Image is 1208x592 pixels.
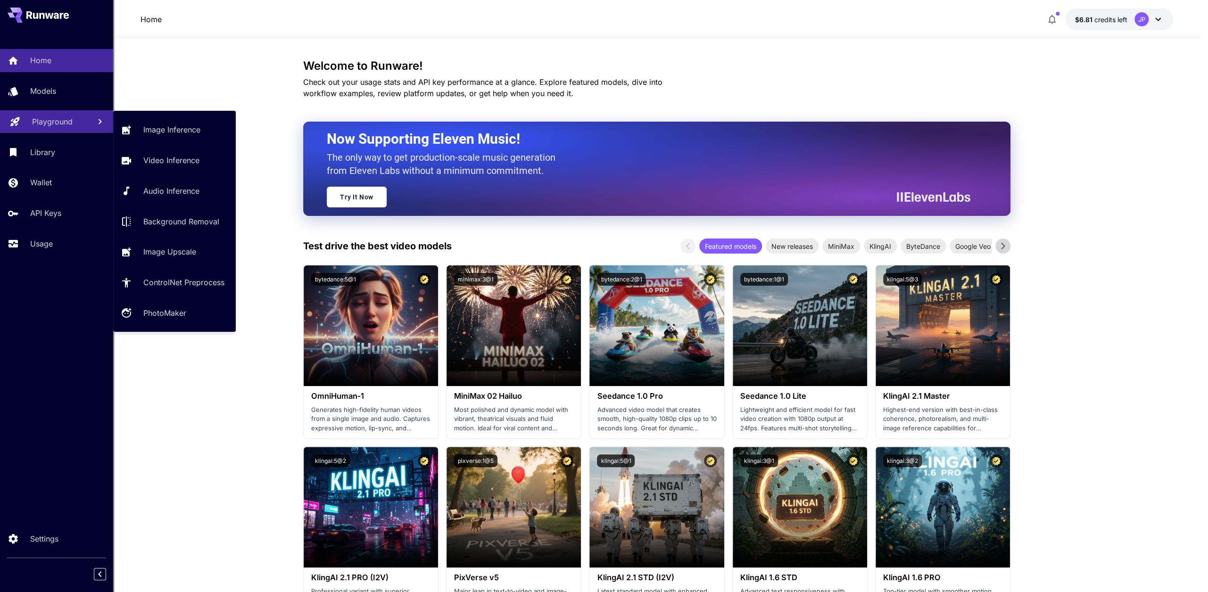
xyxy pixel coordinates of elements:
nav: breadcrumb [141,14,162,25]
span: KlingAI [864,241,897,251]
p: Library [30,147,55,158]
a: PhotoMaker [113,302,236,325]
p: Models [30,85,56,97]
h3: KlingAI 2.1 Master [883,392,1002,401]
button: Certified Model – Vetted for best performance and includes a commercial license. [418,273,430,286]
button: $6.80877 [1065,8,1173,30]
h2: Now Supporting Eleven Music! [327,130,963,148]
a: Image Inference [113,118,236,141]
span: Check out your usage stats and API key performance at a glance. Explore featured models, dive int... [303,77,662,98]
img: alt [447,265,581,386]
h3: Welcome to Runware! [303,59,1010,73]
img: alt [733,447,867,567]
p: Usage [30,238,53,249]
h3: KlingAI 2.1 STD (I2V) [597,573,716,582]
h3: PixVerse v5 [454,573,573,582]
p: Home [30,55,51,66]
p: Test drive the best video models [303,239,452,253]
button: klingai:5@2 [311,454,350,467]
h3: MiniMax 02 Hailuo [454,392,573,401]
button: Certified Model – Vetted for best performance and includes a commercial license. [990,454,1002,467]
p: Wallet [30,177,52,188]
span: New releases [766,241,819,251]
div: JP [1134,12,1149,26]
button: bytedance:1@1 [740,273,788,286]
p: Image Inference [143,124,200,135]
img: alt [447,447,581,567]
h3: Seedance 1.0 Lite [740,392,860,401]
span: Featured models [699,241,762,251]
button: klingai:5@1 [597,454,635,467]
button: bytedance:2@1 [597,273,645,286]
img: alt [304,265,438,386]
button: minimax:3@1 [454,273,497,286]
p: Advanced video model that creates smooth, high-quality 1080p clips up to 10 seconds long. Great f... [597,405,716,433]
p: Image Upscale [143,246,196,257]
button: Certified Model – Vetted for best performance and includes a commercial license. [418,454,430,467]
button: Collapse sidebar [94,568,106,580]
a: Try It Now [327,187,387,207]
p: Playground [32,116,73,127]
p: Generates high-fidelity human videos from a single image and audio. Captures expressive motion, l... [311,405,430,433]
h3: Seedance 1.0 Pro [597,392,716,401]
span: $6.81 [1075,16,1094,24]
p: Background Removal [143,216,219,227]
p: API Keys [30,207,61,219]
p: Audio Inference [143,185,199,197]
span: ByteDance [901,241,946,251]
button: klingai:5@3 [883,273,922,286]
h3: OmniHuman‑1 [311,392,430,401]
p: Settings [30,533,58,544]
h3: KlingAI 1.6 STD [740,573,860,582]
p: PhotoMaker [143,307,186,319]
button: Certified Model – Vetted for best performance and includes a commercial license. [847,454,860,467]
p: ControlNet Preprocess [143,277,224,288]
p: The only way to get production-scale music generation from Eleven Labs without a minimum commitment. [327,151,563,177]
button: Certified Model – Vetted for best performance and includes a commercial license. [561,454,573,467]
a: ControlNet Preprocess [113,271,236,294]
a: Background Removal [113,210,236,233]
button: Certified Model – Vetted for best performance and includes a commercial license. [990,273,1002,286]
img: alt [733,265,867,386]
p: Most polished and dynamic model with vibrant, theatrical visuals and fluid motion. Ideal for vira... [454,405,573,433]
img: alt [876,447,1010,567]
p: Home [141,14,162,25]
button: klingai:3@1 [740,454,778,467]
img: alt [589,265,724,386]
span: credits left [1094,16,1127,24]
p: Video Inference [143,155,199,166]
a: Image Upscale [113,240,236,263]
button: Certified Model – Vetted for best performance and includes a commercial license. [704,454,717,467]
div: Collapse sidebar [101,566,113,583]
button: bytedance:5@1 [311,273,360,286]
button: klingai:3@2 [883,454,922,467]
button: Certified Model – Vetted for best performance and includes a commercial license. [561,273,573,286]
div: $6.80877 [1075,15,1127,25]
img: alt [876,265,1010,386]
p: Highest-end version with best-in-class coherence, photorealism, and multi-image reference capabil... [883,405,1002,433]
button: Certified Model – Vetted for best performance and includes a commercial license. [847,273,860,286]
span: MiniMax [822,241,860,251]
button: Certified Model – Vetted for best performance and includes a commercial license. [704,273,717,286]
h3: KlingAI 2.1 PRO (I2V) [311,573,430,582]
img: alt [304,447,438,567]
a: Audio Inference [113,180,236,203]
span: Google Veo [950,241,996,251]
a: Video Inference [113,149,236,172]
img: alt [589,447,724,567]
h3: KlingAI 1.6 PRO [883,573,1002,582]
button: pixverse:1@5 [454,454,497,467]
p: Lightweight and efficient model for fast video creation with 1080p output at 24fps. Features mult... [740,405,860,433]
